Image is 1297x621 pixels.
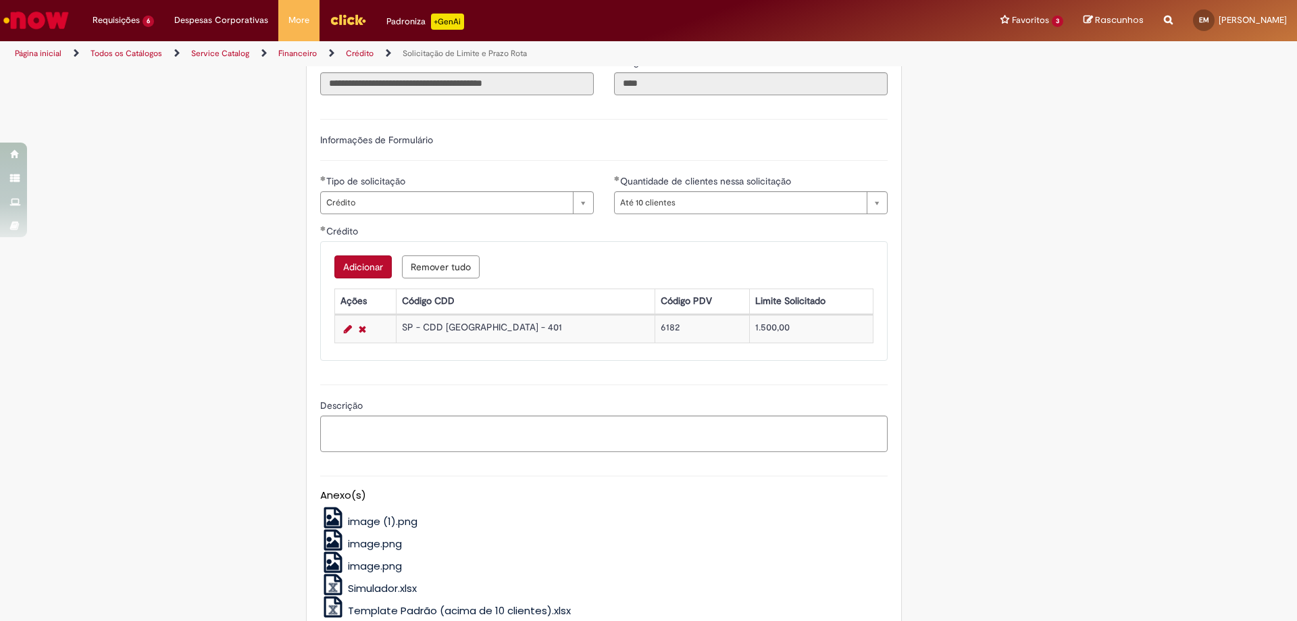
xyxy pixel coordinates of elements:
[750,315,873,343] td: 1.500,00
[174,14,268,27] span: Despesas Corporativas
[355,321,370,337] a: Remover linha 1
[10,41,855,66] ul: Trilhas de página
[320,399,365,412] span: Descrição
[93,14,140,27] span: Requisições
[614,56,697,68] span: Somente leitura - Código da Unidade
[655,289,749,314] th: Código PDV
[320,603,571,618] a: Template Padrão (acima de 10 clientes).xlsx
[1084,14,1144,27] a: Rascunhos
[1012,14,1049,27] span: Favoritos
[326,192,566,214] span: Crédito
[320,416,888,452] textarea: Descrição
[1199,16,1209,24] span: EM
[320,581,417,595] a: Simulador.xlsx
[320,134,433,146] label: Informações de Formulário
[320,226,326,231] span: Obrigatório Preenchido
[403,48,527,59] a: Solicitação de Limite e Prazo Rota
[288,14,309,27] span: More
[348,514,417,528] span: image (1).png
[278,48,317,59] a: Financeiro
[348,537,402,551] span: image.png
[614,72,888,95] input: Código da Unidade
[620,192,860,214] span: Até 10 clientes
[320,537,403,551] a: image.png
[1095,14,1144,26] span: Rascunhos
[334,255,392,278] button: Add a row for Crédito
[326,175,408,187] span: Tipo de solicitação
[1,7,71,34] img: ServiceNow
[348,603,571,618] span: Template Padrão (acima de 10 clientes).xlsx
[1052,16,1063,27] span: 3
[348,559,402,573] span: image.png
[402,255,480,278] button: Remove all rows for Crédito
[320,56,347,68] span: Somente leitura - Título
[655,315,749,343] td: 6182
[191,48,249,59] a: Service Catalog
[320,72,594,95] input: Título
[348,581,417,595] span: Simulador.xlsx
[386,14,464,30] div: Padroniza
[320,176,326,181] span: Obrigatório Preenchido
[1219,14,1287,26] span: [PERSON_NAME]
[340,321,355,337] a: Editar Linha 1
[396,289,655,314] th: Código CDD
[91,48,162,59] a: Todos os Catálogos
[320,490,888,501] h5: Anexo(s)
[620,175,794,187] span: Quantidade de clientes nessa solicitação
[330,9,366,30] img: click_logo_yellow_360x200.png
[750,289,873,314] th: Limite Solicitado
[143,16,154,27] span: 6
[320,514,418,528] a: image (1).png
[396,315,655,343] td: SP - CDD [GEOGRAPHIC_DATA] - 401
[614,176,620,181] span: Obrigatório Preenchido
[326,225,361,237] span: Crédito
[320,559,403,573] a: image.png
[346,48,374,59] a: Crédito
[334,289,396,314] th: Ações
[15,48,61,59] a: Página inicial
[431,14,464,30] p: +GenAi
